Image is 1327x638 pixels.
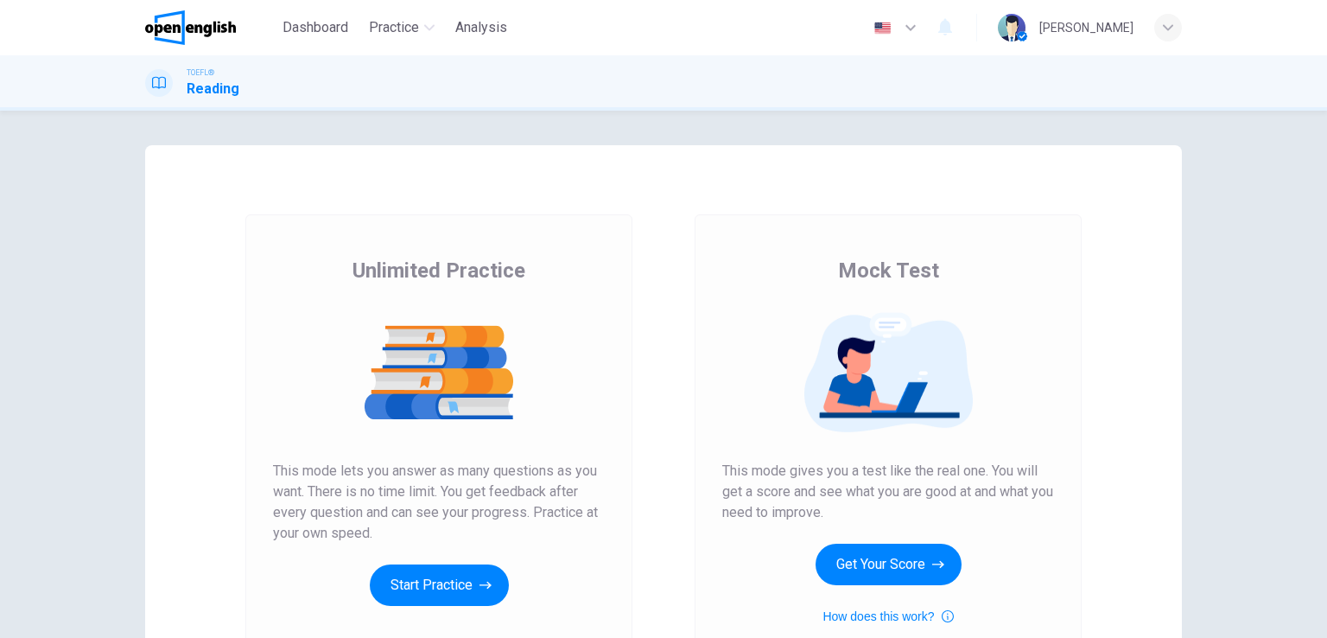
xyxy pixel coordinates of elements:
span: This mode gives you a test like the real one. You will get a score and see what you are good at a... [722,461,1054,523]
button: Start Practice [370,565,509,606]
div: [PERSON_NAME] [1039,17,1133,38]
a: OpenEnglish logo [145,10,276,45]
button: Dashboard [276,12,355,43]
span: Unlimited Practice [352,257,525,284]
button: Practice [362,12,441,43]
span: Dashboard [283,17,348,38]
img: OpenEnglish logo [145,10,236,45]
button: Analysis [448,12,514,43]
span: Analysis [455,17,507,38]
span: TOEFL® [187,67,214,79]
button: Get Your Score [816,544,962,585]
button: How does this work? [822,606,953,627]
span: Mock Test [838,257,939,284]
span: Practice [369,17,419,38]
img: Profile picture [998,14,1025,41]
span: This mode lets you answer as many questions as you want. There is no time limit. You get feedback... [273,461,605,544]
img: en [872,22,893,35]
h1: Reading [187,79,239,99]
